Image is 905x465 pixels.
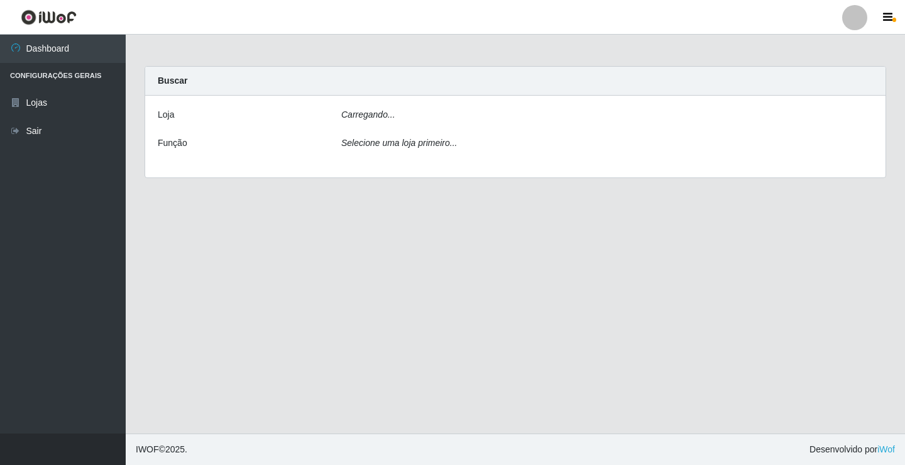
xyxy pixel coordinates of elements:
strong: Buscar [158,76,187,86]
span: IWOF [136,444,159,454]
img: CoreUI Logo [21,9,77,25]
i: Carregando... [341,109,395,120]
label: Função [158,137,187,150]
span: Desenvolvido por [809,443,895,456]
i: Selecione uma loja primeiro... [341,138,457,148]
span: © 2025 . [136,443,187,456]
label: Loja [158,108,174,121]
a: iWof [877,444,895,454]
